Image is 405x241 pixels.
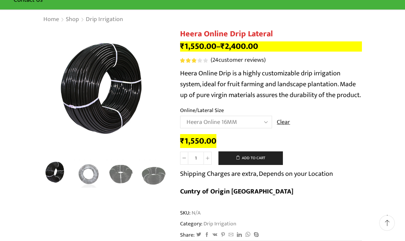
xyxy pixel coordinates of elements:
[43,29,170,156] img: Heera Online Drip Lateral 3
[41,160,71,188] li: 1 / 5
[211,56,266,65] a: (24customer reviews)
[180,134,216,148] bdi: 1,550.00
[65,15,79,24] a: Shop
[74,160,103,189] a: 2
[180,58,208,63] div: Rated 3.08 out of 5
[180,39,185,53] span: ₹
[43,29,170,156] div: 1 / 5
[277,118,290,127] a: Clear options
[180,58,209,63] span: 24
[180,134,185,148] span: ₹
[180,68,362,100] p: Heera Online Drip is a highly customizable drip irrigation system, ideal for fruit farming and la...
[107,160,136,188] li: 3 / 5
[188,152,204,165] input: Product quantity
[180,107,224,114] label: Online/Lateral Size
[180,186,293,197] b: Cuntry of Origin [GEOGRAPHIC_DATA]
[220,39,225,53] span: ₹
[220,39,258,53] bdi: 2,400.00
[180,209,362,217] span: SKU:
[85,15,123,24] a: Drip Irrigation
[191,209,200,217] span: N/A
[180,29,362,39] h1: Heera Online Drip Lateral
[180,39,216,53] bdi: 1,550.00
[180,41,362,52] p: –
[180,168,333,179] p: Shipping Charges are extra, Depends on your Location
[43,15,123,24] nav: Breadcrumb
[180,231,195,239] span: Share:
[41,159,71,188] a: Heera Online Drip Lateral 3
[43,15,59,24] a: Home
[139,160,168,189] a: HG
[180,58,197,63] span: Rated out of 5 based on customer ratings
[203,219,236,228] a: Drip Irrigation
[107,160,136,189] a: 4
[180,220,236,228] span: Category:
[139,160,168,188] li: 4 / 5
[218,151,283,165] button: Add to cart
[212,55,218,65] span: 24
[74,160,103,188] li: 2 / 5
[41,159,71,188] img: Heera Online Drip Lateral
